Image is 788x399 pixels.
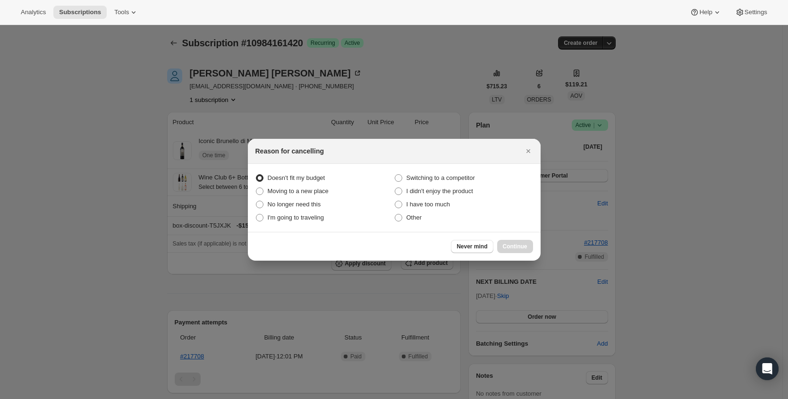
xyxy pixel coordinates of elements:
span: I didn't enjoy the product [407,187,473,195]
span: Moving to a new place [268,187,329,195]
span: Doesn't fit my budget [268,174,325,181]
button: Never mind [451,240,493,253]
span: Help [699,8,712,16]
button: Analytics [15,6,51,19]
button: Close [522,144,535,158]
span: Switching to a competitor [407,174,475,181]
button: Settings [729,6,773,19]
span: No longer need this [268,201,321,208]
h2: Reason for cancelling [255,146,324,156]
button: Tools [109,6,144,19]
div: Open Intercom Messenger [756,357,779,380]
span: Settings [745,8,767,16]
span: Analytics [21,8,46,16]
span: I'm going to traveling [268,214,324,221]
button: Subscriptions [53,6,107,19]
span: Subscriptions [59,8,101,16]
span: Tools [114,8,129,16]
span: Other [407,214,422,221]
button: Help [684,6,727,19]
span: I have too much [407,201,450,208]
span: Never mind [457,243,487,250]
